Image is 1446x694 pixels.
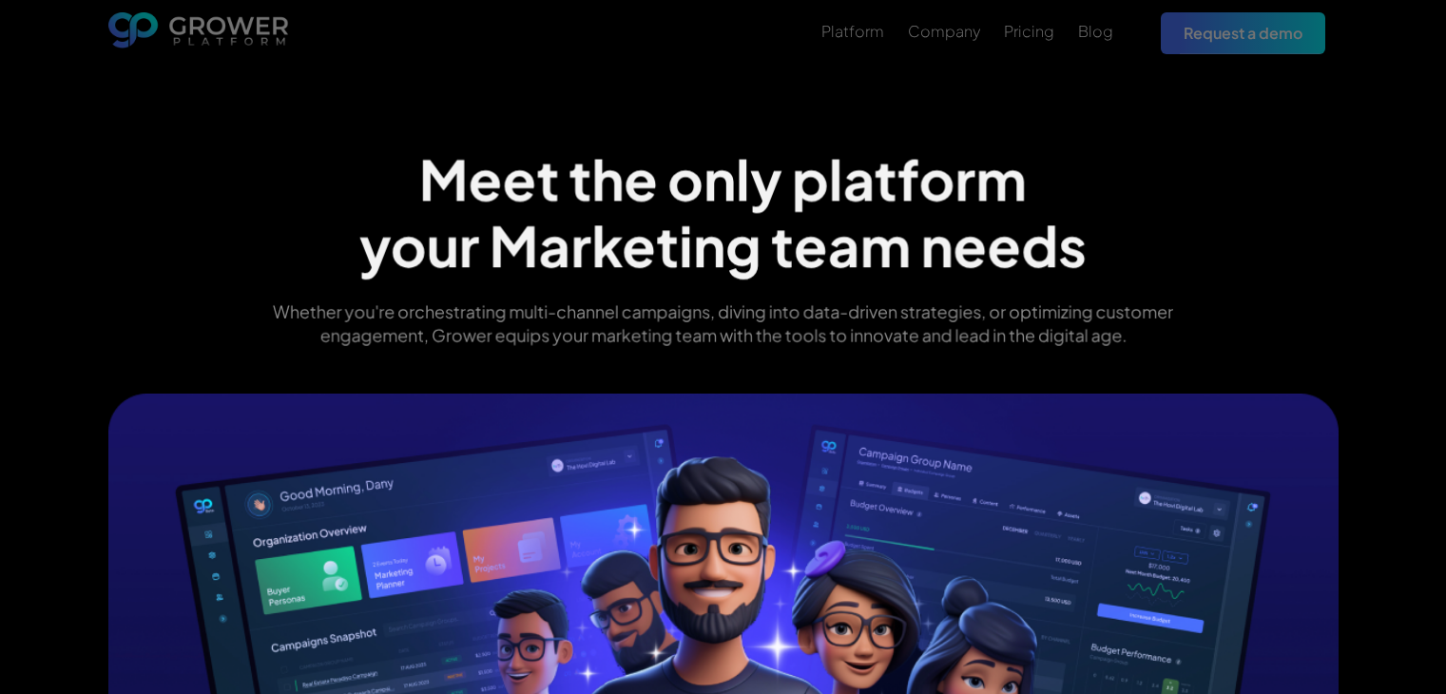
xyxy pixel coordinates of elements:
p: Whether you're orchestrating multi-channel campaigns, diving into data-driven strategies, or opti... [233,299,1212,347]
div: Platform [821,22,884,40]
a: Blog [1078,20,1113,43]
a: Platform [821,20,884,43]
a: Request a demo [1161,12,1325,53]
div: Pricing [1004,22,1054,40]
div: Blog [1078,22,1113,40]
h1: Meet the only platform your Marketing team needs [359,146,1087,279]
a: Company [908,20,980,43]
a: home [108,12,289,54]
a: Pricing [1004,20,1054,43]
div: Company [908,22,980,40]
